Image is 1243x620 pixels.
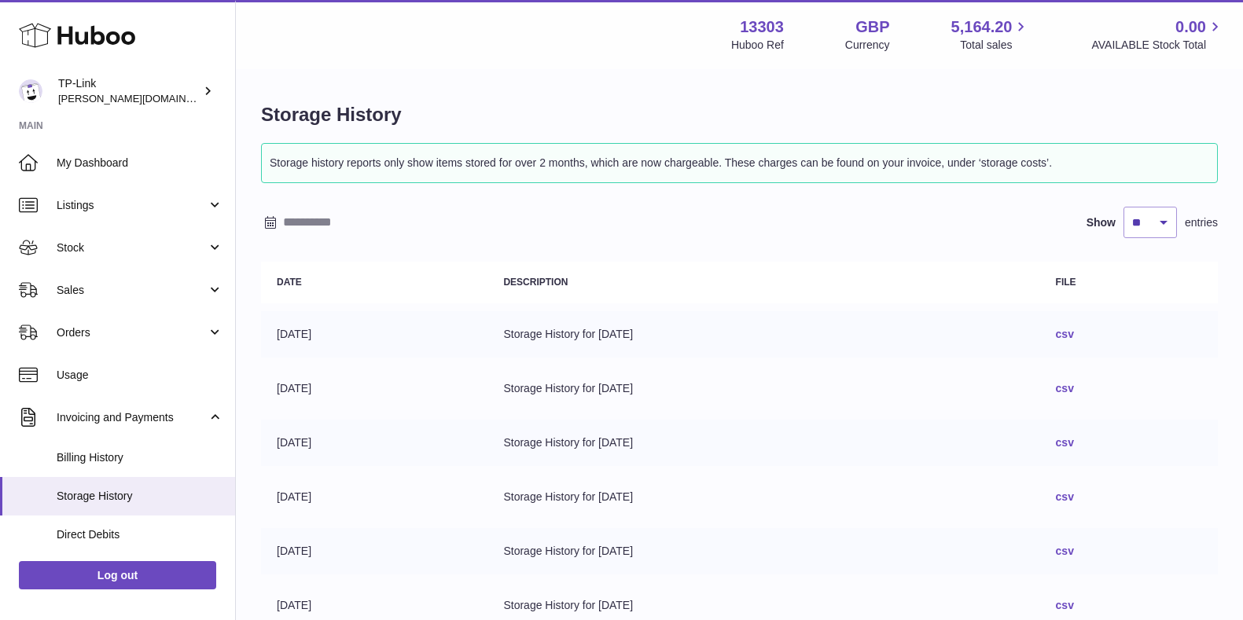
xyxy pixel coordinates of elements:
[487,474,1039,520] td: Storage History for [DATE]
[261,311,487,358] td: [DATE]
[57,240,207,255] span: Stock
[261,528,487,574] td: [DATE]
[731,38,784,53] div: Huboo Ref
[487,528,1039,574] td: Storage History for [DATE]
[57,368,223,383] span: Usage
[270,152,1209,174] p: Storage history reports only show items stored for over 2 months, which are now chargeable. These...
[1175,17,1206,38] span: 0.00
[1185,215,1218,230] span: entries
[1056,599,1074,611] a: csv
[740,17,784,38] strong: 13303
[19,561,216,589] a: Log out
[57,410,207,425] span: Invoicing and Payments
[855,17,889,38] strong: GBP
[1056,328,1074,340] a: csv
[1091,17,1224,53] a: 0.00 AVAILABLE Stock Total
[57,325,207,340] span: Orders
[58,92,397,105] span: [PERSON_NAME][DOMAIN_NAME][EMAIL_ADDRESS][DOMAIN_NAME]
[960,38,1030,53] span: Total sales
[1056,545,1074,557] a: csv
[277,277,302,288] strong: Date
[58,76,200,106] div: TP-Link
[1087,215,1116,230] label: Show
[261,420,487,466] td: [DATE]
[57,450,223,465] span: Billing History
[503,277,568,288] strong: Description
[261,474,487,520] td: [DATE]
[57,198,207,213] span: Listings
[487,420,1039,466] td: Storage History for [DATE]
[57,489,223,504] span: Storage History
[1056,277,1076,288] strong: File
[951,17,1031,53] a: 5,164.20 Total sales
[57,156,223,171] span: My Dashboard
[951,17,1013,38] span: 5,164.20
[1056,490,1074,503] a: csv
[487,311,1039,358] td: Storage History for [DATE]
[261,365,487,412] td: [DATE]
[1056,382,1074,394] a: csv
[487,365,1039,412] td: Storage History for [DATE]
[261,102,1218,127] h1: Storage History
[57,283,207,298] span: Sales
[1091,38,1224,53] span: AVAILABLE Stock Total
[845,38,890,53] div: Currency
[19,79,42,103] img: susie.li@tp-link.com
[1056,436,1074,449] a: csv
[57,527,223,542] span: Direct Debits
